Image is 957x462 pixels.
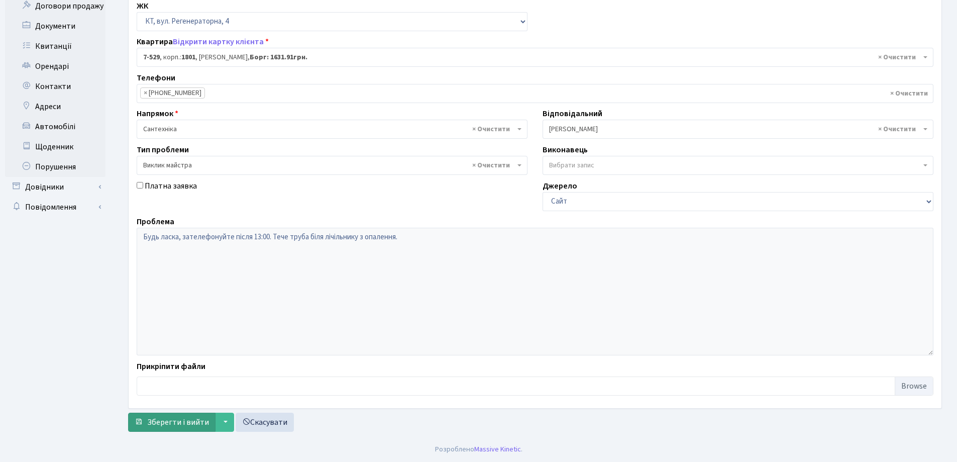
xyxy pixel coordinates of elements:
span: <b>7-529</b>, корп.: <b>1801</b>, Хлопенюк Микола Антонович, <b>Борг: 1631.91грн.</b> [143,52,921,62]
a: Орендарі [5,56,105,76]
span: Тихонов М.М. [543,120,933,139]
a: Автомобілі [5,117,105,137]
a: Адреси [5,97,105,117]
textarea: Будь ласка, зателефонуйте після 13:00. Тече труба біля лічільнику з опалення. [137,228,933,355]
a: Відкрити картку клієнта [173,36,264,47]
a: Документи [5,16,105,36]
span: <b>7-529</b>, корп.: <b>1801</b>, Хлопенюк Микола Антонович, <b>Борг: 1631.91грн.</b> [137,48,933,67]
span: Виклик майстра [143,160,515,170]
span: Видалити всі елементи [472,124,510,134]
a: Скасувати [236,413,294,432]
a: Квитанції [5,36,105,56]
label: Квартира [137,36,269,48]
button: Зберегти і вийти [128,413,216,432]
a: Довідники [5,177,105,197]
label: Виконавець [543,144,588,156]
li: +380983293717 [140,87,205,99]
span: Видалити всі елементи [878,52,916,62]
label: Напрямок [137,108,178,120]
b: Борг: 1631.91грн. [250,52,307,62]
b: 7-529 [143,52,160,62]
label: Телефони [137,72,175,84]
span: Видалити всі елементи [472,160,510,170]
label: Проблема [137,216,174,228]
a: Контакти [5,76,105,97]
label: Платна заявка [145,180,197,192]
a: Порушення [5,157,105,177]
span: × [144,88,147,98]
span: Зберегти і вийти [147,417,209,428]
a: Massive Kinetic [474,444,521,454]
label: Відповідальний [543,108,602,120]
span: Виклик майстра [137,156,527,175]
div: Розроблено . [435,444,522,455]
label: Прикріпити файли [137,360,205,373]
span: Вибрати запис [549,160,594,170]
label: Тип проблеми [137,144,189,156]
b: 1801 [181,52,195,62]
span: Тихонов М.М. [549,124,921,134]
span: Сантехніка [137,120,527,139]
span: Сантехніка [143,124,515,134]
a: Щоденник [5,137,105,157]
a: Повідомлення [5,197,105,217]
label: Джерело [543,180,577,192]
span: Видалити всі елементи [878,124,916,134]
span: Видалити всі елементи [890,88,928,99]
